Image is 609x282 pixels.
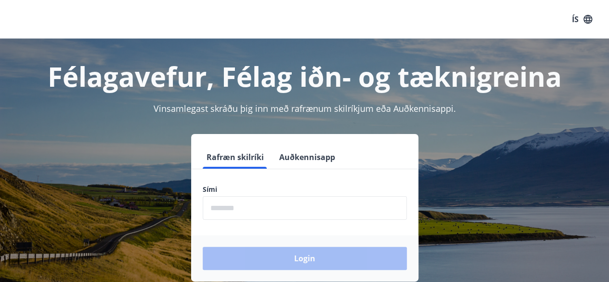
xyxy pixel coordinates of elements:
[567,11,597,28] button: ÍS
[275,146,339,169] button: Auðkennisapp
[154,103,456,114] span: Vinsamlegast skráðu þig inn með rafrænum skilríkjum eða Auðkennisappi.
[203,146,268,169] button: Rafræn skilríki
[203,185,407,194] label: Sími
[12,58,597,94] h1: Félagavefur, Félag iðn- og tæknigreina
